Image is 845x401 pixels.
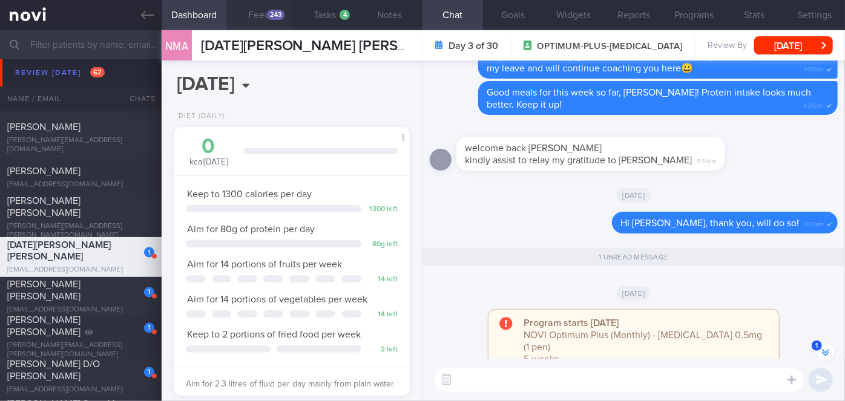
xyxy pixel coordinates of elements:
[187,224,315,234] span: Aim for 80g of protein per day
[186,136,231,157] div: 0
[367,240,398,249] div: 80 g left
[144,287,154,298] div: 1
[7,266,154,275] div: [EMAIL_ADDRESS][DOMAIN_NAME]
[708,41,747,51] span: Review By
[7,166,81,176] span: [PERSON_NAME]
[144,247,154,258] div: 1
[187,330,361,339] span: Keep to 2 portions of fried food per week
[487,88,811,109] span: Good meals for this week so far, [PERSON_NAME]! Protein intake looks much better. Keep it up!
[367,345,398,354] div: 2 left
[7,306,154,315] div: [EMAIL_ADDRESS][DOMAIN_NAME]
[7,222,154,240] div: [PERSON_NAME][EMAIL_ADDRESS][PERSON_NAME][DOMAIN_NAME]
[449,40,499,52] strong: Day 3 of 30
[617,188,651,203] span: [DATE]
[7,196,81,218] span: [PERSON_NAME] [PERSON_NAME]
[7,386,154,395] div: [EMAIL_ADDRESS][DOMAIN_NAME]
[812,341,822,351] span: 1
[754,36,833,54] button: [DATE]
[7,280,81,302] span: [PERSON_NAME] [PERSON_NAME]
[7,316,81,337] span: [PERSON_NAME] [PERSON_NAME]
[340,10,350,20] div: 4
[7,60,154,70] div: [EMAIL_ADDRESS][DOMAIN_NAME]
[817,343,835,361] button: 1
[144,367,154,377] div: 1
[7,100,154,109] div: [EMAIL_ADDRESS][DOMAIN_NAME]
[267,10,284,20] div: 243
[159,23,195,70] div: NMA
[7,240,111,262] span: [DATE][PERSON_NAME] [PERSON_NAME]
[803,99,823,110] span: 4:08pm
[465,155,692,165] span: kindly assist to relay my gratitude to [PERSON_NAME]
[367,205,398,214] div: 1300 left
[186,136,231,168] div: kcal [DATE]
[187,295,367,304] span: Aim for 14 portions of vegetables per week
[174,112,225,121] div: Diet (Daily)
[804,62,823,74] span: 4:07pm
[187,259,342,269] span: Aim for 14 portions of fruits per week
[524,354,559,364] span: 5 weeks
[7,122,81,132] span: [PERSON_NAME]
[7,342,154,360] div: [PERSON_NAME][EMAIL_ADDRESS][PERSON_NAME][DOMAIN_NAME]
[804,217,823,229] span: 9:27am
[186,380,394,388] span: Aim for 2.3 litres of fluid per day mainly from plain water
[465,143,602,153] span: welcome back [PERSON_NAME]
[524,318,619,328] strong: Program starts [DATE]
[201,39,472,53] span: [DATE][PERSON_NAME] [PERSON_NAME]
[144,323,154,333] div: 1
[7,136,154,154] div: [PERSON_NAME][EMAIL_ADDRESS][DOMAIN_NAME]
[187,189,312,199] span: Keep to 1300 calories per day
[367,310,398,319] div: 14 left
[620,218,799,228] span: Hi [PERSON_NAME], thank you, will do so!
[538,41,683,53] span: OPTIMUM-PLUS-[MEDICAL_DATA]
[7,86,81,96] span: [PERSON_NAME]
[524,330,762,352] span: NOVI Optimum Plus (Monthly) - [MEDICAL_DATA] 0.5mg (1 pen)
[617,286,651,301] span: [DATE]
[7,180,154,189] div: [EMAIL_ADDRESS][DOMAIN_NAME]
[697,154,717,166] span: 6:54pm
[7,360,100,382] span: [PERSON_NAME] D/O [PERSON_NAME]
[367,275,398,284] div: 14 left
